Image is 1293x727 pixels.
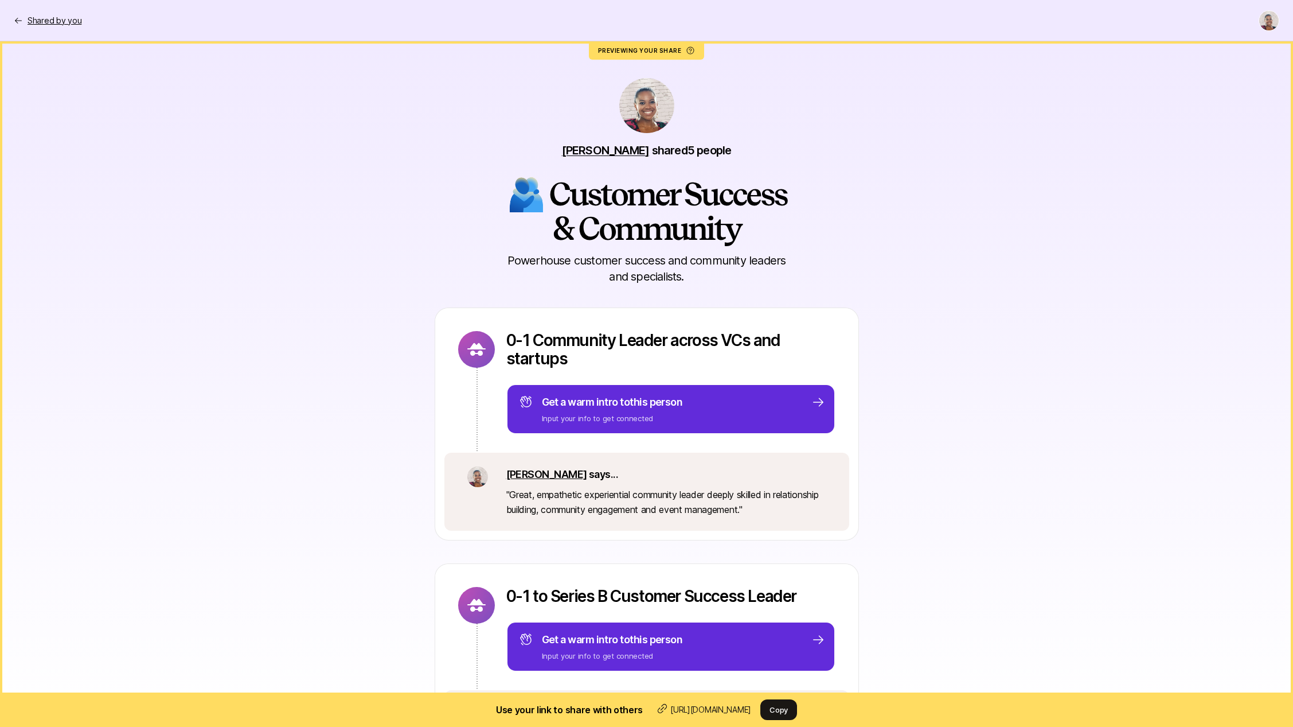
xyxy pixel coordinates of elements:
h2: Use your link to share with others [496,702,643,717]
p: Powerhouse customer success and community leaders and specialists. [498,252,796,285]
p: Get a warm intro [542,394,683,410]
a: [PERSON_NAME] [562,143,650,157]
p: shared 5 people [562,142,732,158]
img: Janelle Bradley [1259,11,1279,30]
button: Copy [760,699,797,720]
p: [URL][DOMAIN_NAME] [670,703,751,717]
p: says... [506,466,826,483]
span: to this person [620,396,682,408]
img: dbb69939_042d_44fe_bb10_75f74df84f7f.jpg [467,466,488,487]
p: Input your info to get connected [542,650,683,662]
p: Input your info to get connected [542,413,683,424]
h2: 🫂 Customer Success & Community [498,177,796,246]
p: 0-1 Community Leader across VCs and startups [506,331,835,368]
p: 0-1 to Series B Customer Success Leader [506,587,835,605]
p: Get a warm intro [542,632,683,648]
p: Shared by you [28,14,81,28]
a: [PERSON_NAME] [506,468,587,480]
img: dbb69939_042d_44fe_bb10_75f74df84f7f.jpg [619,78,674,133]
span: to this person [620,633,682,646]
p: " Great, empathetic experiential community leader deeply skilled in relationship building, commun... [506,487,826,517]
button: Janelle Bradley [1259,10,1279,31]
